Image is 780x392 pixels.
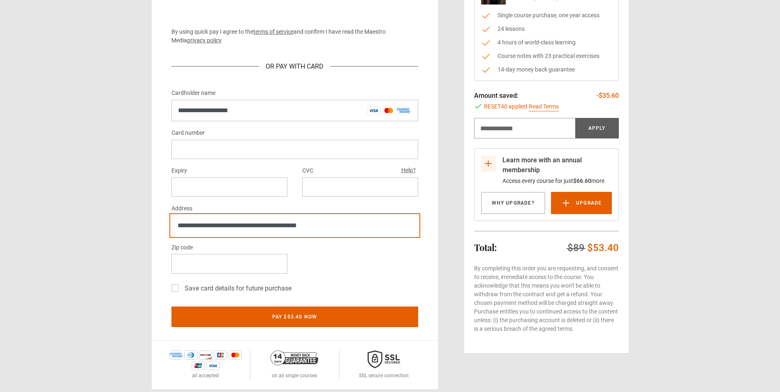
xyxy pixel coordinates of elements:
p: SSL secure connection [359,372,409,379]
iframe: Secure expiration date input frame [178,183,281,191]
iframe: Secure payment button frame [171,5,418,21]
p: By using quick pay I agree to the and confirm I have read the Maestro Media [171,28,418,45]
img: amex [169,350,183,360]
p: -$35.60 [597,91,619,101]
button: Help? [399,165,418,176]
img: diners [184,350,197,360]
li: 14-day money back guarantee [481,65,612,74]
div: Or Pay With Card [259,62,330,71]
a: Upgrade [551,192,611,214]
a: Read Terms [529,102,559,111]
span: RESET40 applied [484,102,527,111]
span: $66.60 [573,178,591,184]
label: CVC [302,166,313,176]
button: Pay $53.40 now [171,307,418,327]
a: Why Upgrade? [481,192,545,214]
label: Expiry [171,166,187,176]
span: $89 [567,242,585,254]
h2: Total: [474,242,497,252]
iframe: Secure card number input frame [178,145,412,153]
iframe: Secure postal code input frame [178,260,281,267]
p: Learn more with an annual membership [502,155,611,175]
img: 14-day-money-back-guarantee-42d24aedb5115c0ff13b.png [271,350,318,365]
label: Save card details for future purchase [181,284,292,293]
img: mastercard [229,350,242,360]
iframe: Secure CVC input frame [309,183,412,191]
p: Amount saved: [474,91,518,101]
img: visa [206,361,220,370]
p: Access every course for just more [502,177,611,185]
label: Cardholder name [171,88,215,98]
a: privacy policy [187,37,222,44]
a: terms of service [253,28,294,35]
li: 4 hours of world-class learning [481,38,612,47]
p: all accepted [192,372,219,379]
label: Card number [171,128,205,138]
span: $53.40 [587,242,619,254]
img: unionpay [192,361,205,370]
p: on all single courses [272,372,317,379]
img: jcb [214,350,227,360]
img: discover [199,350,212,360]
li: Single course purchase, one year access [481,11,612,20]
li: 24 lessons [481,25,612,33]
button: Apply [575,118,619,138]
li: Course notes with 23 practical exercises [481,52,612,60]
label: Address [171,204,192,214]
label: Zip code [171,243,193,253]
p: By completing this order you are requesting, and consent to receive, immediate access to the cour... [474,264,619,333]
